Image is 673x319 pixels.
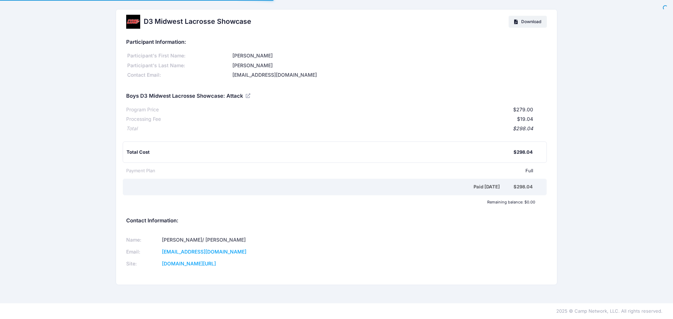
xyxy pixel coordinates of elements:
[231,52,547,60] div: [PERSON_NAME]
[126,218,547,224] h5: Contact Information:
[126,93,251,99] h5: Boys D3 Midwest Lacrosse Showcase: Attack
[126,116,161,123] div: Processing Fee
[126,234,160,246] td: Name:
[126,39,547,46] h5: Participant Information:
[126,258,160,270] td: Site:
[126,62,231,69] div: Participant's Last Name:
[126,52,231,60] div: Participant's First Name:
[126,167,155,174] div: Payment Plan
[123,200,539,204] div: Remaining balance: $0.00
[514,149,533,156] div: $298.04
[231,62,547,69] div: [PERSON_NAME]
[521,19,541,24] span: Download
[161,116,533,123] div: $19.04
[162,261,216,266] a: [DOMAIN_NAME][URL]
[127,149,514,156] div: Total Cost
[126,125,137,132] div: Total
[126,71,231,79] div: Contact Email:
[128,183,514,190] div: Paid [DATE]
[137,125,533,132] div: $298.04
[513,106,533,112] span: $279.00
[231,71,547,79] div: [EMAIL_ADDRESS][DOMAIN_NAME]
[126,246,160,258] td: Email:
[126,106,159,113] div: Program Price
[246,92,251,99] a: View Registration Details
[155,167,533,174] div: Full
[514,183,533,190] div: $298.04
[509,16,547,28] a: Download
[160,234,327,246] td: [PERSON_NAME]/ [PERSON_NAME]
[144,18,251,26] h2: D3 Midwest Lacrosse Showcase
[162,249,246,255] a: [EMAIL_ADDRESS][DOMAIN_NAME]
[556,308,662,314] span: 2025 © Camp Network, LLC. All rights reserved.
